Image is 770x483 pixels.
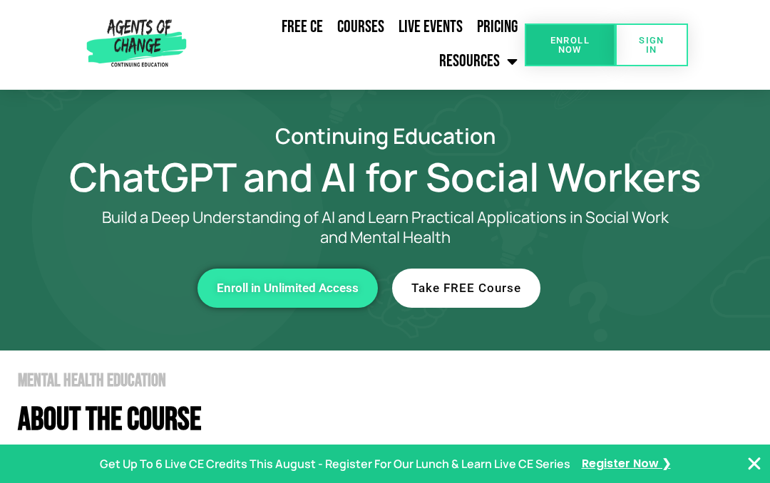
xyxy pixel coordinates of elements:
h4: About The Course [18,404,770,436]
a: Live Events [391,11,470,43]
span: SIGN IN [638,36,665,54]
span: Enroll Now [548,36,593,54]
p: Get Up To 6 Live CE Credits This August - Register For Our Lunch & Learn Live CE Series [100,454,570,474]
a: Take FREE Course [392,269,540,308]
nav: Menu [191,11,525,79]
a: Enroll Now [525,24,616,66]
a: Enroll in Unlimited Access [197,269,378,308]
h1: ChatGPT and AI for Social Workers [36,160,734,193]
a: Courses [330,11,391,43]
span: Enroll in Unlimited Access [217,282,359,294]
span: Take FREE Course [411,282,521,294]
a: Resources [432,43,525,79]
button: Close Banner [746,455,763,472]
h2: Continuing Education [36,125,734,146]
a: SIGN IN [615,24,688,66]
h2: Mental Health Education [18,372,770,390]
a: Pricing [470,11,525,43]
p: Build a Deep Understanding of AI and Learn Practical Applications in Social Work and Mental Health [93,207,677,247]
a: Register Now ❯ [582,454,671,474]
a: Free CE [274,11,330,43]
